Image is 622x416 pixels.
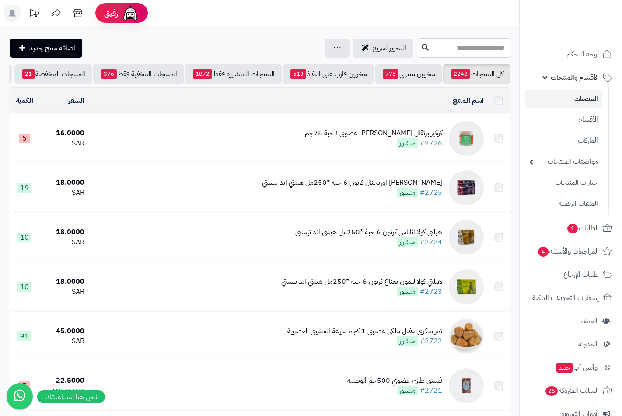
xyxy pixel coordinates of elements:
[420,237,442,247] a: #2724
[373,43,406,53] span: التحرير لسريع
[17,183,31,193] span: 19
[563,268,599,281] span: طلبات الإرجاع
[290,69,306,79] span: 513
[580,315,598,327] span: العملاء
[281,277,442,287] div: هيلثي كولا ليمون نعناع كرتون 6 حبة *250مل هيلثي اند تيستي
[347,376,442,386] div: فستق طازح عضوي 500جم الوطنية
[283,64,374,84] a: مخزون قارب على النفاذ513
[287,326,442,336] div: تمر سكري مفتل ملكي عضوي 1 كجم مزرعة السلوى العضوية
[193,69,212,79] span: 1872
[566,222,599,234] span: الطلبات
[397,138,418,148] span: منشور
[305,128,442,138] div: كوكيز برتقال [PERSON_NAME] عضوي ٦حبة 78جم
[449,269,484,304] img: هيلثي كولا ليمون نعناع كرتون 6 حبة *250مل هيلثي اند تيستي
[545,384,599,397] span: السلات المتروكة
[397,237,418,247] span: منشور
[43,128,84,138] div: 16.0000
[551,71,599,84] span: الأقسام والمنتجات
[420,385,442,396] a: #2721
[19,381,30,391] span: 5
[567,223,578,234] span: 1
[525,357,617,378] a: وآتس آبجديد
[17,331,31,341] span: 91
[93,64,184,84] a: المنتجات المخفية فقط376
[19,134,30,143] span: 5
[525,194,602,213] a: الملفات الرقمية
[43,336,84,346] div: SAR
[43,277,84,287] div: 18.0000
[525,287,617,308] a: إشعارات التحويلات البنكية
[451,69,470,79] span: 2248
[578,338,598,350] span: المدونة
[14,64,92,84] a: المنتجات المخفضة21
[43,237,84,247] div: SAR
[185,64,282,84] a: المنتجات المنشورة فقط1872
[104,8,118,18] span: رفيق
[16,95,33,106] a: الكمية
[449,121,484,156] img: كوكيز برتقال كيتو عضوي ٦حبة 78جم
[43,326,84,336] div: 45.0000
[353,39,413,58] a: التحرير لسريع
[525,131,602,150] a: الماركات
[56,375,84,386] span: 22.5000
[397,386,418,395] span: منشور
[43,138,84,148] div: SAR
[525,173,602,192] a: خيارات المنتجات
[17,282,31,292] span: 10
[397,336,418,346] span: منشور
[420,336,442,346] a: #2722
[525,334,617,355] a: المدونة
[545,386,559,396] span: 25
[43,227,84,237] div: 18.0000
[383,69,398,79] span: 776
[420,138,442,148] a: #2726
[101,69,117,79] span: 376
[43,188,84,198] div: SAR
[525,241,617,262] a: المراجعات والأسئلة4
[420,187,442,198] a: #2725
[22,69,35,79] span: 21
[10,39,82,58] a: اضافة منتج جديد
[43,178,84,188] div: 18.0000
[525,90,602,108] a: المنتجات
[538,247,549,257] span: 4
[52,387,63,395] span: 10%
[453,95,484,106] a: اسم المنتج
[397,188,418,197] span: منشور
[566,48,599,60] span: لوحة التحكم
[375,64,442,84] a: مخزون منتهي776
[532,292,599,304] span: إشعارات التحويلات البنكية
[397,287,418,296] span: منشور
[29,43,75,53] span: اضافة منتج جديد
[449,170,484,205] img: هيلثي كولا اوريجنال كرتون 6 حبة *250مل هيلثي اند تيستي
[556,363,573,373] span: جديد
[295,227,442,237] div: هيلثي كولا اناناس كرتون 6 حبة *250مل هيلثي اند تيستي
[525,310,617,331] a: العملاء
[525,110,602,129] a: الأقسام
[122,4,139,22] img: ai-face.png
[262,178,442,188] div: [PERSON_NAME] اوريجنال كرتون 6 حبة *250مل هيلثي اند تيستي
[525,44,617,65] a: لوحة التحكم
[68,95,84,106] a: السعر
[65,387,84,395] span: 25.0000
[443,64,510,84] a: كل المنتجات2248
[449,368,484,403] img: فستق طازح عضوي 500جم الوطنية
[525,264,617,285] a: طلبات الإرجاع
[449,319,484,354] img: تمر سكري مفتل ملكي عضوي 1 كجم مزرعة السلوى العضوية
[449,220,484,255] img: هيلثي كولا اناناس كرتون 6 حبة *250مل هيلثي اند تيستي
[556,361,598,374] span: وآتس آب
[23,4,45,24] a: تحديثات المنصة
[420,286,442,297] a: #2723
[537,245,599,257] span: المراجعات والأسئلة
[43,287,84,297] div: SAR
[563,8,614,26] img: logo-2.png
[525,380,617,401] a: السلات المتروكة25
[525,218,617,239] a: الطلبات1
[525,152,602,171] a: مواصفات المنتجات
[17,233,31,242] span: 10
